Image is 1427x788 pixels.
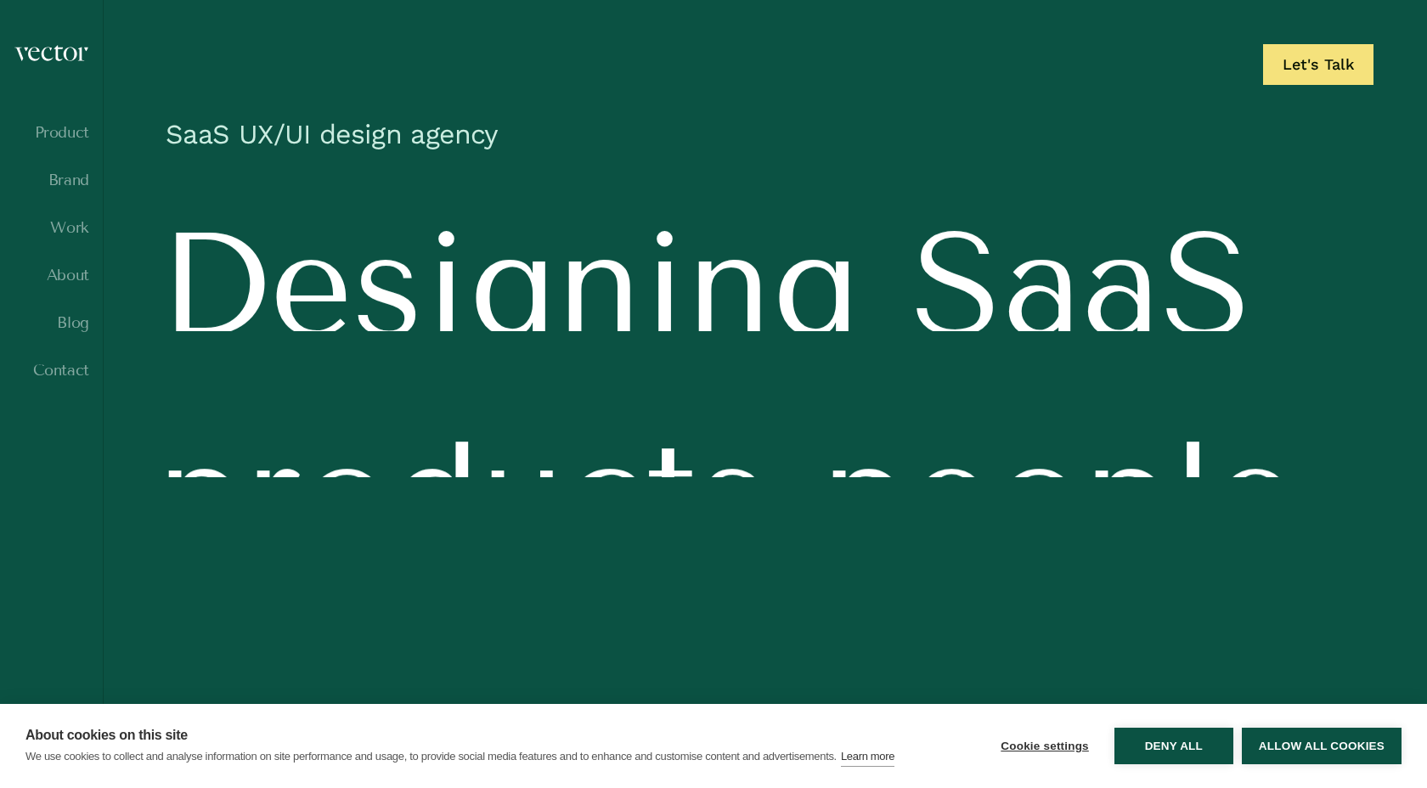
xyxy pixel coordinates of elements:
[157,212,860,358] span: Designing
[157,421,770,567] span: products
[25,728,188,742] strong: About cookies on this site
[841,747,894,767] a: Learn more
[1263,44,1373,85] a: Let's Talk
[14,362,89,379] a: Contact
[14,124,89,141] a: Product
[14,172,89,189] a: Brand
[14,267,89,284] a: About
[1242,728,1402,764] button: Allow all cookies
[821,421,1298,567] span: people
[14,314,89,331] a: Blog
[157,109,1373,168] h1: SaaS UX/UI design agency
[14,219,89,236] a: Work
[911,212,1253,358] span: SaaS
[25,750,837,763] p: We use cookies to collect and analyse information on site performance and usage, to provide socia...
[1114,728,1233,764] button: Deny all
[984,728,1106,764] button: Cookie settings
